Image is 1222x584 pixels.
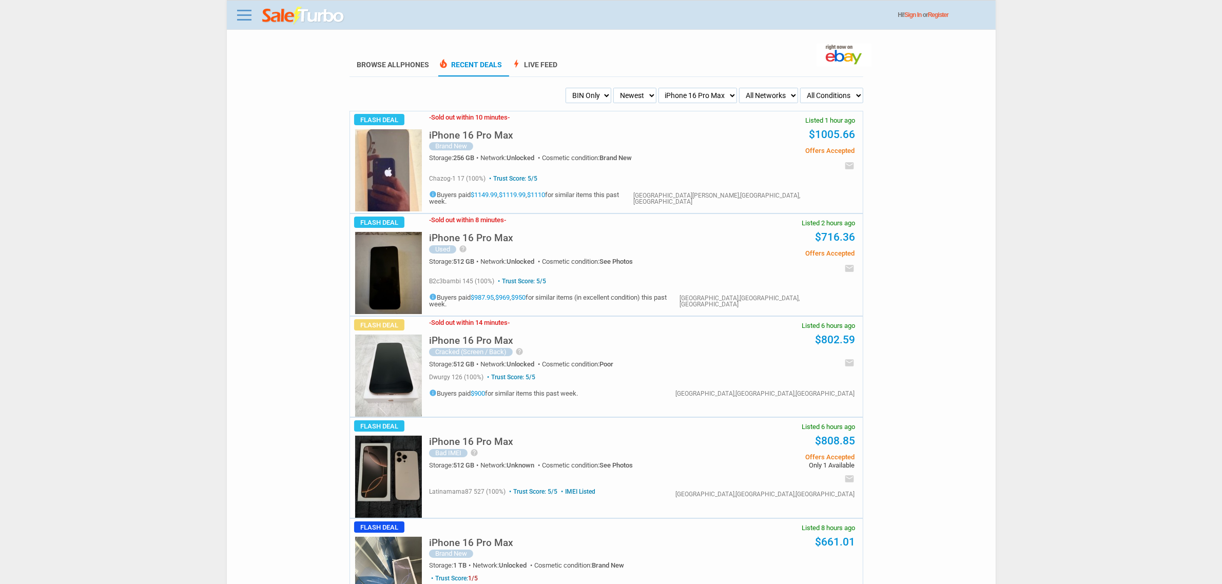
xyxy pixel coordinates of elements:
[599,154,632,162] span: Brand New
[471,191,497,199] a: $1149.99
[815,231,855,243] a: $716.36
[429,575,478,582] span: Trust Score:
[429,114,510,121] h3: Sold out within 10 minutes
[487,175,537,182] span: Trust Score: 5/5
[507,360,534,368] span: Unlocked
[675,391,855,397] div: [GEOGRAPHIC_DATA],[GEOGRAPHIC_DATA],[GEOGRAPHIC_DATA]
[507,488,557,495] span: Trust Score: 5/5
[534,562,624,569] div: Cosmetic condition:
[429,319,510,326] h3: Sold out within 14 minutes
[542,258,633,265] div: Cosmetic condition:
[470,449,478,457] i: help
[357,61,429,69] a: Browse AllPhones
[480,154,542,161] div: Network:
[355,335,422,417] img: s-l225.jpg
[429,488,506,495] span: latinamama87 527 (100%)
[511,59,521,69] span: bolt
[355,436,422,518] img: s-l225.jpg
[844,358,855,368] i: email
[815,536,855,548] a: $661.01
[844,161,855,171] i: email
[429,293,680,307] h5: Buyers paid , , for similar items (in excellent condition) this past week.
[453,258,474,265] span: 512 GB
[355,232,422,314] img: s-l225.jpg
[700,250,854,257] span: Offers Accepted
[354,420,404,432] span: Flash Deal
[928,11,948,18] a: Register
[429,338,513,345] a: iPhone 16 Pro Max
[542,154,632,161] div: Cosmetic condition:
[429,550,473,558] div: Brand New
[559,488,595,495] span: IMEI Listed
[429,348,513,356] div: Cracked (Screen / Back)
[496,278,546,285] span: Trust Score: 5/5
[429,538,513,548] h5: iPhone 16 Pro Max
[802,220,855,226] span: Listed 2 hours ago
[429,562,473,569] div: Storage:
[429,361,480,367] div: Storage:
[429,389,578,397] h5: Buyers paid for similar items this past week.
[499,191,526,199] a: $1119.99
[429,278,494,285] span: b2c3bambi 145 (100%)
[354,521,404,533] span: Flash Deal
[429,233,513,243] h5: iPhone 16 Pro Max
[355,129,422,211] img: s-l225.jpg
[438,59,449,69] span: local_fire_department
[429,235,513,243] a: iPhone 16 Pro Max
[354,319,404,330] span: Flash Deal
[480,258,542,265] div: Network:
[429,132,513,140] a: iPhone 16 Pro Max
[504,216,506,224] span: -
[429,439,513,446] a: iPhone 16 Pro Max
[802,524,855,531] span: Listed 8 hours ago
[599,258,633,265] span: See Photos
[480,462,542,469] div: Network:
[507,154,534,162] span: Unlocked
[599,461,633,469] span: See Photos
[429,245,456,254] div: Used
[459,245,467,253] i: help
[802,423,855,430] span: Listed 6 hours ago
[802,322,855,329] span: Listed 6 hours ago
[429,462,480,469] div: Storage:
[542,361,613,367] div: Cosmetic condition:
[815,334,855,346] a: $802.59
[354,217,404,228] span: Flash Deal
[429,540,513,548] a: iPhone 16 Pro Max
[438,61,502,76] a: local_fire_departmentRecent Deals
[429,113,431,121] span: -
[453,360,474,368] span: 512 GB
[844,474,855,484] i: email
[468,575,478,582] span: 1/5
[429,258,480,265] div: Storage:
[429,216,431,224] span: -
[700,462,854,469] span: Only 1 Available
[429,142,473,150] div: Brand New
[429,374,483,381] span: dwurgy 126 (100%)
[527,191,545,199] a: $1110
[700,454,854,460] span: Offers Accepted
[511,294,526,301] a: $950
[905,11,922,18] a: Sign In
[592,561,624,569] span: Brand New
[429,190,633,205] h5: Buyers paid , , for similar items this past week.
[471,390,485,397] a: $900
[499,561,527,569] span: Unlocked
[815,435,855,447] a: $808.85
[480,361,542,367] div: Network:
[453,154,474,162] span: 256 GB
[429,154,480,161] div: Storage:
[429,437,513,446] h5: iPhone 16 Pro Max
[473,562,534,569] div: Network:
[262,7,345,25] img: saleturbo.com - Online Deals and Discount Coupons
[429,130,513,140] h5: iPhone 16 Pro Max
[508,113,510,121] span: -
[700,147,854,154] span: Offers Accepted
[495,294,510,301] a: $969
[400,61,429,69] span: Phones
[429,190,437,198] i: info
[429,449,468,457] div: Bad IMEI
[429,319,431,326] span: -
[354,114,404,125] span: Flash Deal
[453,561,467,569] span: 1 TB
